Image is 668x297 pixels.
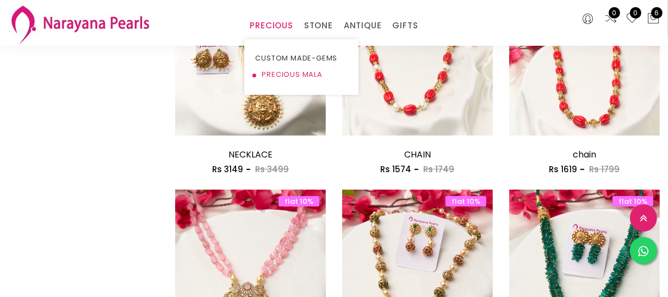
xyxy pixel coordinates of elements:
[344,17,382,34] a: ANTIQUE
[630,7,641,19] span: 0
[549,163,577,175] span: Rs 1619
[613,196,653,207] span: flat 10%
[255,66,348,83] a: PRECIOUS MALA
[423,163,454,175] span: Rs 1749
[228,148,273,161] a: NECKLACE
[255,50,348,66] a: CUSTOM MADE-GEMS
[255,163,289,175] span: Rs 3499
[651,7,663,19] span: 6
[392,17,418,34] a: GIFTS
[647,12,660,26] button: 6
[380,163,411,175] span: Rs 1574
[626,12,639,26] a: 0
[609,7,620,19] span: 0
[404,148,431,161] a: CHAIN
[604,12,617,26] a: 0
[279,196,319,207] span: flat 10%
[446,196,486,207] span: flat 10%
[304,17,333,34] a: STONE
[250,17,293,34] a: PRECIOUS
[589,163,620,175] span: Rs 1799
[573,148,596,161] a: chain
[212,163,243,175] span: Rs 3149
